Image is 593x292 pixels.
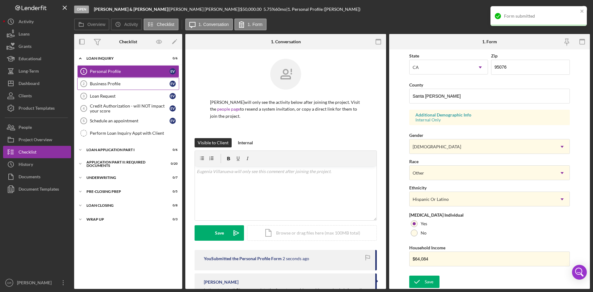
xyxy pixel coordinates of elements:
button: GR[PERSON_NAME] [3,277,71,289]
div: Save [425,276,433,288]
button: Long-Term [3,65,71,77]
div: Other [413,171,424,176]
a: 3Loan RequestEV [77,90,179,102]
div: Checklist [119,39,137,44]
div: [MEDICAL_DATA] Individual [409,213,570,218]
a: people page [217,106,240,112]
div: Project Overview [19,133,52,147]
tspan: 5 [83,119,85,123]
div: Credit Authorization - will NOT impact your score [90,104,170,113]
div: Grants [19,40,32,54]
button: Dashboard [3,77,71,90]
label: No [421,231,427,235]
label: County [409,82,423,87]
a: Grants [3,40,71,53]
div: 60 mo [275,7,286,12]
div: E V [170,81,176,87]
button: Project Overview [3,133,71,146]
div: Document Templates [19,183,59,197]
button: Overview [74,19,109,30]
div: Dashboard [19,77,40,91]
a: Activity [3,15,71,28]
div: [PERSON_NAME] [204,280,238,285]
b: [PERSON_NAME] & [PERSON_NAME] [94,6,168,12]
div: Personal Profile [90,69,170,74]
p: [PERSON_NAME] will only see the activity below after joining the project. Visit the to resend a s... [210,99,361,120]
label: Activity [124,22,138,27]
div: Schedule an appointment [90,118,170,123]
div: Business Profile [90,81,170,86]
time: 2025-08-15 19:00 [283,256,309,261]
div: Checklist [19,146,36,160]
button: Document Templates [3,183,71,195]
div: [DEMOGRAPHIC_DATA] [413,144,461,149]
label: Overview [87,22,105,27]
div: 0 / 7 [166,176,178,180]
label: 1. Form [248,22,263,27]
a: 4Credit Authorization - will NOT impact your scoreEV [77,102,179,115]
div: Open Intercom Messenger [572,265,587,280]
button: Checklist [3,146,71,158]
div: Internal [238,138,253,147]
div: CA [413,65,419,70]
button: close [580,9,584,15]
div: 5.75 % [263,7,275,12]
button: Checklist [144,19,179,30]
a: Perform Loan Inquiry Appt with Client [77,127,179,139]
div: Perform Loan Inquiry Appt with Client [90,131,179,136]
div: E V [170,68,176,74]
button: Documents [3,171,71,183]
button: Clients [3,90,71,102]
div: Loan Application Part I [86,148,162,152]
div: 0 / 5 [166,190,178,193]
div: Loan Request [90,94,170,99]
button: History [3,158,71,171]
div: 0 / 6 [166,148,178,152]
a: 1Personal ProfileEV [77,65,179,78]
div: Save [215,225,224,241]
button: People [3,121,71,133]
button: Save [195,225,244,241]
tspan: 3 [83,94,85,98]
div: 0 / 20 [166,162,178,166]
div: E V [170,105,176,112]
div: You Submitted the Personal Profile Form [204,256,282,261]
div: Underwriting [86,176,162,180]
div: Open [74,6,89,13]
div: $50,000.00 [240,7,263,12]
div: E V [170,93,176,99]
div: | 1. Personal Profile ([PERSON_NAME]) [286,7,360,12]
div: Visible to Client [198,138,229,147]
div: Hispanic Or Latino [413,197,449,202]
div: 0 / 3 [166,218,178,221]
label: Yes [421,221,427,226]
div: 0 / 8 [166,204,178,207]
tspan: 2 [83,82,85,86]
button: 1. Form [234,19,267,30]
div: Mark Complete [546,3,576,15]
div: 0 / 6 [166,57,178,60]
div: Loans [19,28,30,42]
button: Loans [3,28,71,40]
div: Product Templates [19,102,55,116]
div: Additional Demographic Info [415,112,564,117]
div: Loan Inquiry [86,57,162,60]
div: History [19,158,33,172]
div: Activity [19,15,34,29]
button: Product Templates [3,102,71,114]
div: Educational [19,53,41,66]
button: Visible to Client [195,138,232,147]
div: Internal Only [415,117,564,122]
div: | [94,7,169,12]
div: Application Part II: Required Documents [86,160,162,167]
div: [PERSON_NAME] [PERSON_NAME] | [169,7,240,12]
div: [PERSON_NAME] [15,277,56,290]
